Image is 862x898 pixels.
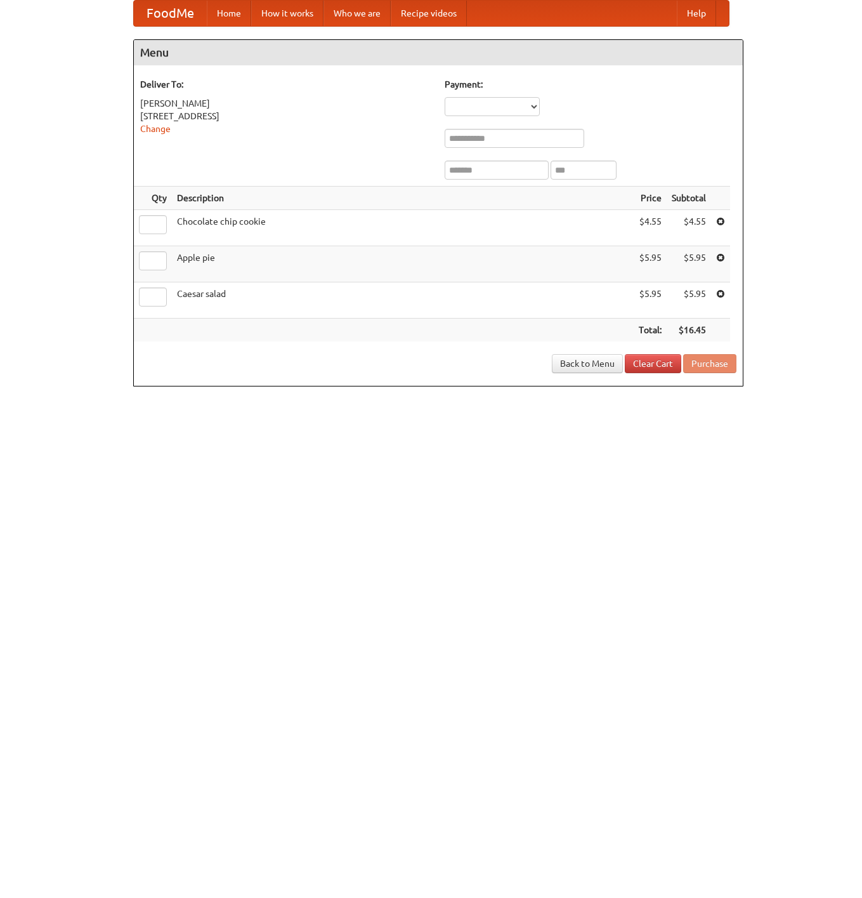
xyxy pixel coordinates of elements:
[634,187,667,210] th: Price
[625,354,681,373] a: Clear Cart
[323,1,391,26] a: Who we are
[667,246,711,282] td: $5.95
[134,40,743,65] h4: Menu
[140,124,171,134] a: Change
[634,246,667,282] td: $5.95
[172,187,634,210] th: Description
[667,187,711,210] th: Subtotal
[634,282,667,319] td: $5.95
[140,110,432,122] div: [STREET_ADDRESS]
[667,282,711,319] td: $5.95
[134,1,207,26] a: FoodMe
[207,1,251,26] a: Home
[634,319,667,342] th: Total:
[140,97,432,110] div: [PERSON_NAME]
[445,78,736,91] h5: Payment:
[134,187,172,210] th: Qty
[251,1,323,26] a: How it works
[172,210,634,246] td: Chocolate chip cookie
[683,354,736,373] button: Purchase
[391,1,467,26] a: Recipe videos
[667,210,711,246] td: $4.55
[172,246,634,282] td: Apple pie
[634,210,667,246] td: $4.55
[667,319,711,342] th: $16.45
[677,1,716,26] a: Help
[172,282,634,319] td: Caesar salad
[140,78,432,91] h5: Deliver To:
[552,354,623,373] a: Back to Menu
